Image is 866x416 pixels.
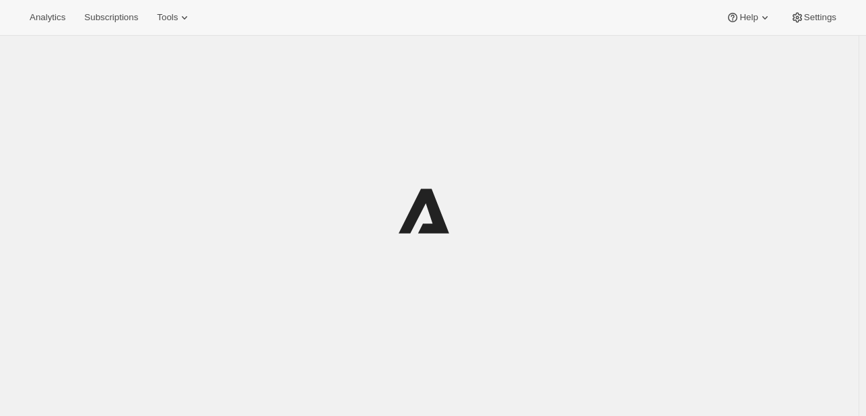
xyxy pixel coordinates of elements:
[782,8,844,27] button: Settings
[804,12,836,23] span: Settings
[157,12,178,23] span: Tools
[149,8,199,27] button: Tools
[76,8,146,27] button: Subscriptions
[30,12,65,23] span: Analytics
[22,8,73,27] button: Analytics
[718,8,779,27] button: Help
[84,12,138,23] span: Subscriptions
[739,12,758,23] span: Help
